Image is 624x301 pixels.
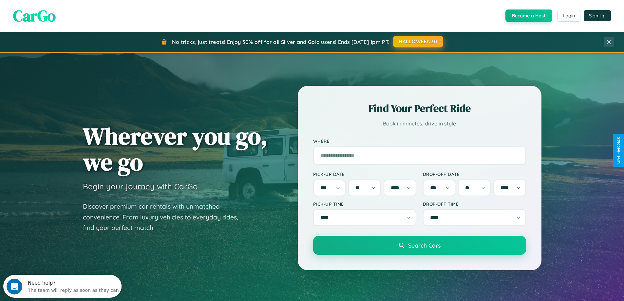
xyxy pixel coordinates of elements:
[3,3,122,21] div: Open Intercom Messenger
[313,138,526,144] label: Where
[313,236,526,255] button: Search Cars
[423,201,526,207] label: Drop-off Time
[313,171,416,177] label: Pick-up Date
[616,137,621,164] div: Give Feedback
[505,9,552,22] button: Become a Host
[3,275,122,298] iframe: Intercom live chat discovery launcher
[83,181,198,191] h3: Begin your journey with CarGo
[313,201,416,207] label: Pick-up Time
[172,39,389,45] span: No tricks, just treats! Enjoy 30% off for all Silver and Gold users! Ends [DATE] 1pm PT.
[7,279,22,294] iframe: Intercom live chat
[393,36,443,47] button: HALLOWEEN30
[584,10,611,21] button: Sign Up
[83,123,268,175] h1: Wherever you go, we go
[25,11,116,18] div: The team will reply as soon as they can
[313,119,526,128] p: Book in minutes, drive in style
[25,6,116,11] div: Need help?
[313,101,526,116] h2: Find Your Perfect Ride
[423,171,526,177] label: Drop-off Date
[83,201,247,233] p: Discover premium car rentals with unmatched convenience. From luxury vehicles to everyday rides, ...
[557,10,580,22] button: Login
[408,242,441,249] span: Search Cars
[13,5,56,27] span: CarGo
